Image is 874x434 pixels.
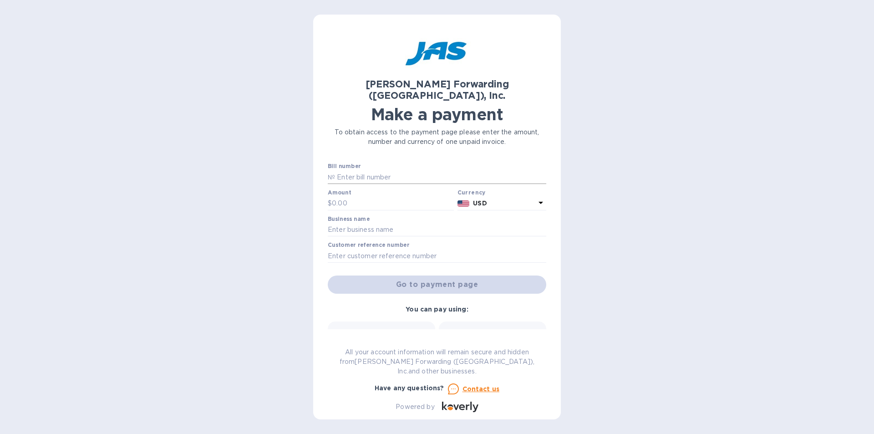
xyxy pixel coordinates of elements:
p: Powered by [396,402,434,412]
label: Amount [328,190,351,195]
b: Have any questions? [375,384,444,392]
input: 0.00 [332,197,454,210]
b: [PERSON_NAME] Forwarding ([GEOGRAPHIC_DATA]), Inc. [366,78,509,101]
label: Bill number [328,164,361,169]
u: Contact us [462,385,500,393]
b: You can pay using: [406,306,468,313]
p: To obtain access to the payment page please enter the amount, number and currency of one unpaid i... [328,128,546,147]
img: USD [457,200,470,207]
b: USD [473,199,487,207]
h1: Make a payment [328,105,546,124]
input: Enter business name [328,223,546,237]
b: Currency [457,189,486,196]
p: № [328,173,335,182]
label: Customer reference number [328,243,409,248]
p: $ [328,199,332,208]
label: Business name [328,216,370,222]
p: All your account information will remain secure and hidden from [PERSON_NAME] Forwarding ([GEOGRA... [328,347,546,376]
input: Enter customer reference number [328,249,546,263]
input: Enter bill number [335,170,546,184]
